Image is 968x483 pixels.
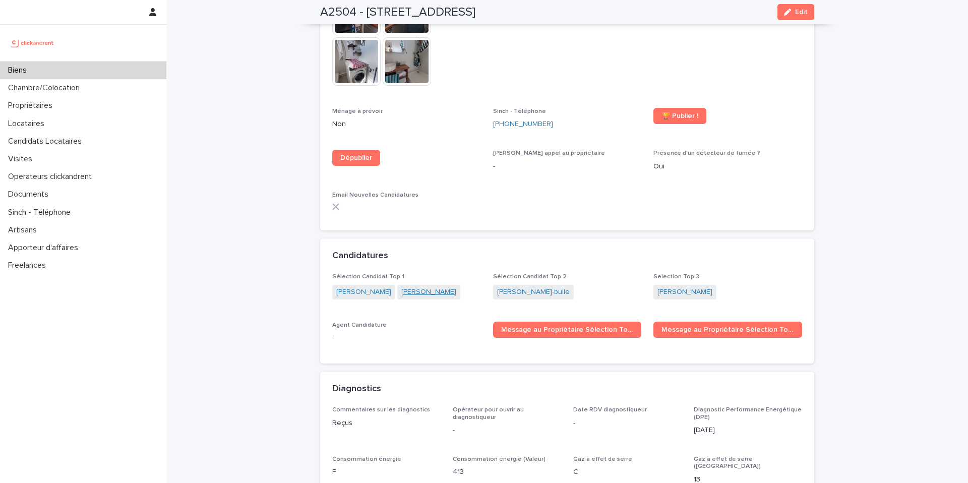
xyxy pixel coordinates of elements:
p: Propriétaires [4,101,60,110]
p: Visites [4,154,40,164]
h2: Candidatures [332,251,388,262]
a: [PERSON_NAME] [401,287,456,297]
p: Freelances [4,261,54,270]
span: Consommation énergie [332,456,401,462]
p: - [332,333,481,343]
a: Message au Propriétaire Sélection Top 1 [493,322,642,338]
p: Oui [653,161,802,172]
p: Candidats Locataires [4,137,90,146]
p: Chambre/Colocation [4,83,88,93]
button: Edit [777,4,814,20]
p: - [573,418,682,429]
a: Dépublier [332,150,380,166]
span: Opérateur pour ouvrir au diagnostiqueur [453,407,524,420]
span: Sélection Candidat Top 1 [332,274,404,280]
a: [PERSON_NAME] [657,287,712,297]
span: Date RDV diagnostiqueur [573,407,647,413]
span: Consommation énergie (Valeur) [453,456,546,462]
p: Artisans [4,225,45,235]
span: Email Nouvelles Candidatures [332,192,418,198]
a: 🏆 Publier ! [653,108,706,124]
p: 413 [453,467,561,477]
span: [PERSON_NAME] appel au propriétaire [493,150,605,156]
p: Apporteur d'affaires [4,243,86,253]
ringoverc2c-84e06f14122c: Call with Ringover [493,120,553,128]
span: Sélection Candidat Top 2 [493,274,567,280]
ringoverc2c-number-84e06f14122c: [PHONE_NUMBER] [493,120,553,128]
h2: Diagnostics [332,384,381,395]
a: Message au Propriétaire Sélection Top 2 [653,322,802,338]
span: 🏆 Publier ! [661,112,698,119]
p: Operateurs clickandrent [4,172,100,182]
a: [PHONE_NUMBER] [493,119,553,130]
span: Edit [795,9,808,16]
p: Reçus [332,418,441,429]
p: Documents [4,190,56,199]
p: Biens [4,66,35,75]
img: UCB0brd3T0yccxBKYDjQ [8,33,57,53]
span: Ménage à prévoir [332,108,383,114]
h2: A2504 - [STREET_ADDRESS] [320,5,475,20]
span: Message au Propriétaire Sélection Top 2 [661,326,794,333]
p: F [332,467,441,477]
span: Diagnostic Performance Energétique (DPE) [694,407,802,420]
span: Gaz à effet de serre ([GEOGRAPHIC_DATA]) [694,456,761,469]
span: Gaz à effet de serre [573,456,632,462]
p: Non [332,119,481,130]
p: C [573,467,682,477]
p: [DATE] [694,425,802,436]
a: [PERSON_NAME]-bulle [497,287,570,297]
span: Agent Candidature [332,322,387,328]
a: [PERSON_NAME] [336,287,391,297]
p: - [453,425,561,436]
span: Dépublier [340,154,372,161]
p: Sinch - Téléphone [4,208,79,217]
span: Présence d'un détecteur de fumée ? [653,150,760,156]
span: Sinch - Téléphone [493,108,546,114]
span: Message au Propriétaire Sélection Top 1 [501,326,634,333]
p: Locataires [4,119,52,129]
span: Selection Top 3 [653,274,699,280]
span: Commentaires sur les diagnostics [332,407,430,413]
p: - [493,161,642,172]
